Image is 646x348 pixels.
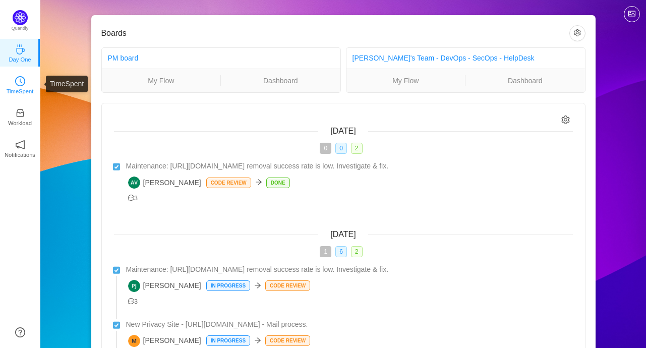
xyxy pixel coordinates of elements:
i: icon: clock-circle [15,76,25,86]
a: PM board [108,54,139,62]
span: [PERSON_NAME] [128,335,201,347]
span: 1 [320,246,331,257]
p: Code Review [266,336,310,345]
a: icon: inboxWorkload [15,111,25,121]
img: Quantify [13,10,28,25]
p: Done [267,178,289,188]
a: Dashboard [465,75,585,86]
p: Day One [9,55,31,64]
a: Maintenance: [URL][DOMAIN_NAME] removal success rate is low. Investigate & fix. [126,161,573,171]
span: New Privacy Site - [URL][DOMAIN_NAME] - Mail process. [126,319,308,330]
p: Notifications [5,150,35,159]
span: 0 [320,143,331,154]
button: icon: setting [569,25,585,41]
a: Maintenance: [URL][DOMAIN_NAME] removal success rate is low. Investigate & fix. [126,264,573,275]
span: 2 [351,143,363,154]
span: [DATE] [330,230,356,239]
i: icon: coffee [15,44,25,54]
p: Quantify [12,25,29,32]
a: icon: question-circle [15,327,25,337]
a: My Flow [102,75,221,86]
a: icon: notificationNotifications [15,143,25,153]
p: In Progress [207,336,250,345]
span: 0 [335,143,347,154]
i: icon: arrow-right [254,282,261,289]
i: icon: arrow-right [255,179,262,186]
span: 2 [351,246,363,257]
p: TimeSpent [7,87,34,96]
i: icon: inbox [15,108,25,118]
span: [PERSON_NAME] [128,177,201,189]
p: Code Review [266,281,310,291]
i: icon: setting [561,115,570,124]
img: AV [128,177,140,189]
span: 3 [128,298,138,305]
p: Workload [8,119,32,128]
a: New Privacy Site - [URL][DOMAIN_NAME] - Mail process. [126,319,573,330]
a: icon: clock-circleTimeSpent [15,79,25,89]
img: M [128,335,140,347]
i: icon: arrow-right [254,337,261,344]
h3: Boards [101,28,569,38]
span: [PERSON_NAME] [128,280,201,292]
span: [DATE] [330,127,356,135]
i: icon: message [128,298,135,305]
button: icon: picture [624,6,640,22]
a: My Flow [346,75,465,86]
span: Maintenance: [URL][DOMAIN_NAME] removal success rate is low. Investigate & fix. [126,264,389,275]
a: [PERSON_NAME]'s Team - DevOps - SecOps - HelpDesk [353,54,535,62]
p: Code Review [207,178,251,188]
i: icon: message [128,195,135,201]
span: Maintenance: [URL][DOMAIN_NAME] removal success rate is low. Investigate & fix. [126,161,389,171]
span: 6 [335,246,347,257]
a: Dashboard [221,75,340,86]
img: PJ [128,280,140,292]
span: 3 [128,195,138,202]
i: icon: notification [15,140,25,150]
p: In Progress [207,281,250,291]
a: icon: coffeeDay One [15,47,25,57]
